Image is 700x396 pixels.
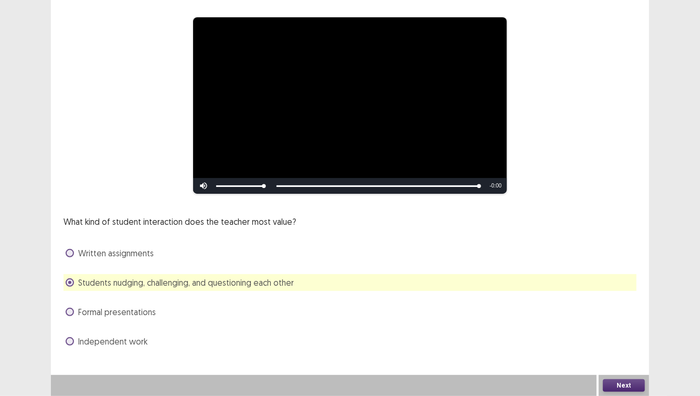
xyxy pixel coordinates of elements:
[492,183,502,189] span: 0:00
[78,276,294,289] span: Students nudging, challenging, and questioning each other
[78,306,156,318] span: Formal presentations
[193,17,507,194] div: Video Player
[216,185,264,187] div: Volume Level
[78,335,147,348] span: Independent work
[603,379,645,392] button: Next
[78,247,154,259] span: Written assignments
[63,215,296,228] p: What kind of student interaction does the teacher most value?
[490,183,491,189] span: -
[193,178,214,194] button: Mute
